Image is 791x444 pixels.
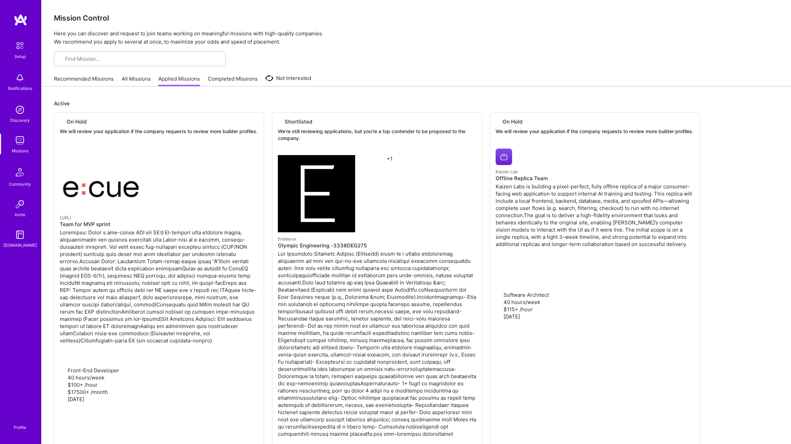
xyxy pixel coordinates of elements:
p: Active [54,100,779,107]
i: icon Calendar [60,397,65,402]
i: icon Clock [496,300,501,305]
div: Setup [14,53,26,60]
p: We will review your application if the company requests to review more builder profiles. [60,128,258,135]
img: Ecue.ai company logo [60,149,144,211]
div: Invite [15,211,25,218]
a: All Missions [122,75,151,86]
img: Endeavor company logo [278,155,355,232]
img: guide book [13,228,27,242]
i: icon MoneyGray [60,383,65,388]
i: icon MoneyGray [60,390,65,395]
p: We’re still reviewing applications, but you're a top contender to be proposed to the company. [278,128,476,141]
a: Applied Missions [158,75,200,86]
p: Software Architect [496,291,694,299]
i: icon MoneyGray [496,307,501,312]
img: Kaizen Lab company logo [496,149,512,165]
span: On Hold [67,118,87,125]
h4: Team for MVP sprint [60,221,258,227]
div: [DOMAIN_NAME] [3,242,37,249]
a: Recommended Missions [54,75,114,86]
i: icon Applicant [60,369,65,374]
div: Discovery [10,117,30,124]
p: Here you can discover and request to join teams working on meaningful missions with high-quality ... [54,30,779,46]
h3: Mission Control [54,14,779,22]
i: icon Clock [60,376,65,381]
p: We will review your application if the company requests to review more builder profiles. [496,128,694,135]
img: discovery [13,103,27,117]
p: 40 hours/week [496,299,694,306]
p: $17500+ /month [60,388,258,396]
img: logo [14,14,27,26]
p: $100+ /hour [60,381,258,388]
div: +1 [278,155,393,232]
span: On Hold [502,118,522,125]
img: Community [12,164,28,180]
i: icon Applicant [496,293,501,298]
img: setup [13,38,27,53]
p: [DATE] [60,396,258,403]
a: Profile [11,417,29,430]
input: Find Mission... [65,55,220,62]
div: Missions [12,147,29,154]
p: [DATE] [496,313,694,320]
small: [URL] [60,215,71,220]
small: Kaizen Lab [496,169,518,174]
div: Profile [14,424,26,430]
img: teamwork [13,133,27,147]
p: $115+ /hour [496,306,694,313]
i: icon SearchGrey [59,57,65,62]
p: Front-End Developer [60,367,258,374]
span: Shortlisted [285,118,312,125]
p: 40 hours/week [60,374,258,381]
p: Kaizen Labs is building a pixel-perfect, fully offline replica of a major consumer-facing web app... [496,183,694,248]
h4: Offline Replica Team [496,175,694,182]
img: Invite [13,197,27,211]
p: Lor Ipsumdolo Sitametc Adipisc (Elitsedd) eiusm te i utlabo etdoloremag aliquaenim ad mini ven qu... [278,250,476,437]
div: Notifications [8,85,32,92]
div: Community [9,180,31,188]
a: Completed Missions [208,75,258,86]
img: bell [13,71,27,85]
a: Not Interested [265,74,311,86]
h4: Olympic Engineering -3338OEG275 [278,243,476,249]
p: Loremipsu: Dolor s ame-conse ADI eli SE’d EI-tempori utla etdolore magna, aliquaenimadm ven quisn... [60,229,258,344]
small: Endeavor [278,236,297,242]
i: icon Calendar [496,314,501,319]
